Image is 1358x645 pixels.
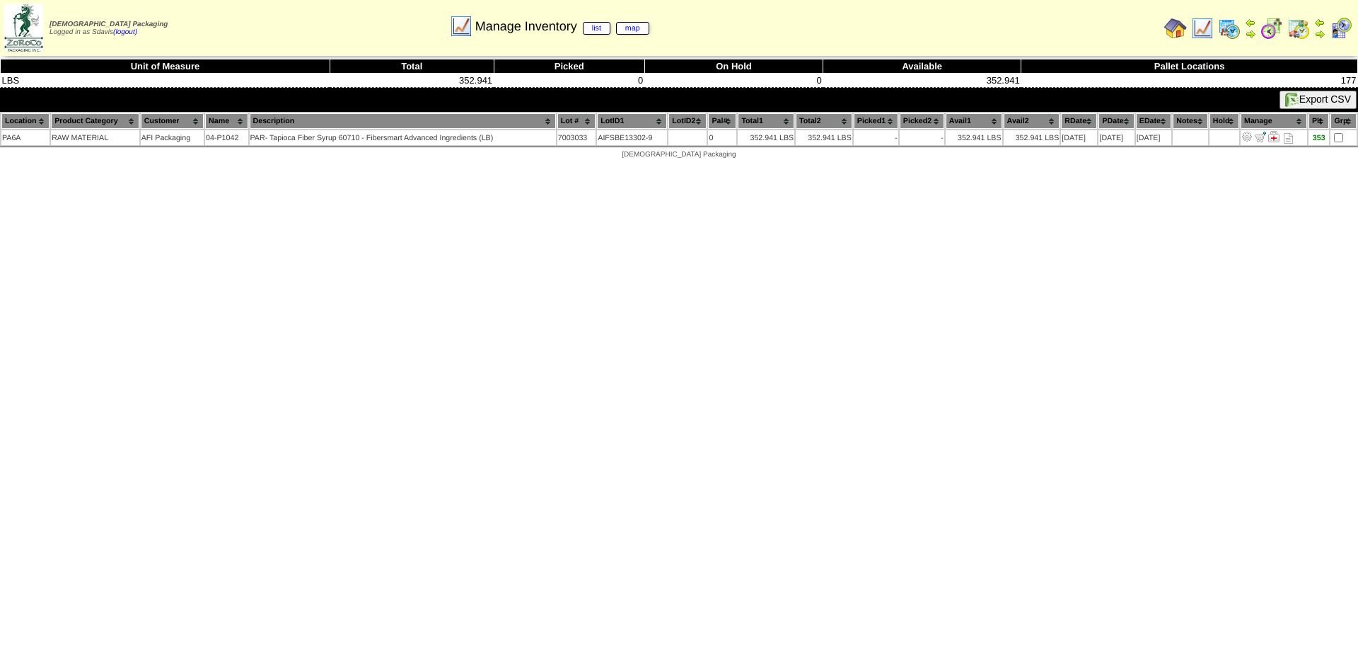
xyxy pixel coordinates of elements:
th: LotID1 [597,113,667,129]
td: 177 [1021,74,1358,88]
th: Unit of Measure [1,59,330,74]
th: Picked [494,59,644,74]
th: PDate [1098,113,1134,129]
th: Avail2 [1004,113,1060,129]
a: list [583,22,610,35]
i: Note [1284,133,1293,144]
span: Manage Inventory [475,19,649,34]
td: LBS [1,74,330,88]
img: Adjust [1241,131,1253,142]
img: line_graph.gif [450,15,472,38]
img: arrowleft.gif [1314,17,1325,28]
th: Plt [1308,113,1330,129]
td: [DATE] [1136,130,1171,145]
th: Notes [1173,113,1208,129]
td: 0 [708,130,736,145]
th: Total2 [796,113,852,129]
th: Description [250,113,556,129]
img: arrowright.gif [1245,28,1256,40]
th: Grp [1330,113,1357,129]
td: - [854,130,898,145]
img: calendarcustomer.gif [1330,17,1352,40]
td: 352.941 [330,74,494,88]
td: 352.941 LBS [946,130,1002,145]
th: RDate [1061,113,1097,129]
td: [DATE] [1098,130,1134,145]
td: PA6A [1,130,50,145]
td: AFI Packaging [141,130,204,145]
img: calendarblend.gif [1260,17,1283,40]
th: On Hold [644,59,823,74]
div: 353 [1309,134,1329,142]
img: arrowleft.gif [1245,17,1256,28]
td: 7003033 [557,130,596,145]
td: AIFSBE13302-9 [597,130,667,145]
td: 352.941 LBS [738,130,794,145]
th: Location [1,113,50,129]
img: line_graph.gif [1191,17,1214,40]
th: Manage [1241,113,1307,129]
th: Available [823,59,1021,74]
span: [DEMOGRAPHIC_DATA] Packaging [622,151,736,159]
img: excel.gif [1285,93,1299,107]
th: Picked2 [900,113,944,129]
td: 04-P1042 [205,130,248,145]
th: Hold [1209,113,1239,129]
th: Total [330,59,494,74]
th: Avail1 [946,113,1002,129]
td: PAR- Tapioca Fiber Syrup 60710 - Fibersmart Advanced Ingredients (LB) [250,130,556,145]
th: Product Category [51,113,139,129]
td: 0 [494,74,644,88]
img: calendarinout.gif [1287,17,1310,40]
th: LotID2 [668,113,707,129]
th: Total1 [738,113,794,129]
img: Move [1255,131,1266,142]
img: zoroco-logo-small.webp [4,4,43,52]
th: Pal# [708,113,736,129]
th: Pallet Locations [1021,59,1358,74]
td: 352.941 [823,74,1021,88]
td: - [900,130,944,145]
span: [DEMOGRAPHIC_DATA] Packaging [50,21,168,28]
a: map [616,22,649,35]
th: Picked1 [854,113,898,129]
td: 352.941 LBS [796,130,852,145]
td: 352.941 LBS [1004,130,1060,145]
td: [DATE] [1061,130,1097,145]
img: Manage Hold [1268,131,1279,142]
td: 0 [644,74,823,88]
button: Export CSV [1279,91,1357,109]
th: Lot # [557,113,596,129]
th: Customer [141,113,204,129]
a: (logout) [113,28,137,36]
img: arrowright.gif [1314,28,1325,40]
img: home.gif [1164,17,1187,40]
img: calendarprod.gif [1218,17,1241,40]
th: EDate [1136,113,1171,129]
td: RAW MATERIAL [51,130,139,145]
span: Logged in as Sdavis [50,21,168,36]
th: Name [205,113,248,129]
